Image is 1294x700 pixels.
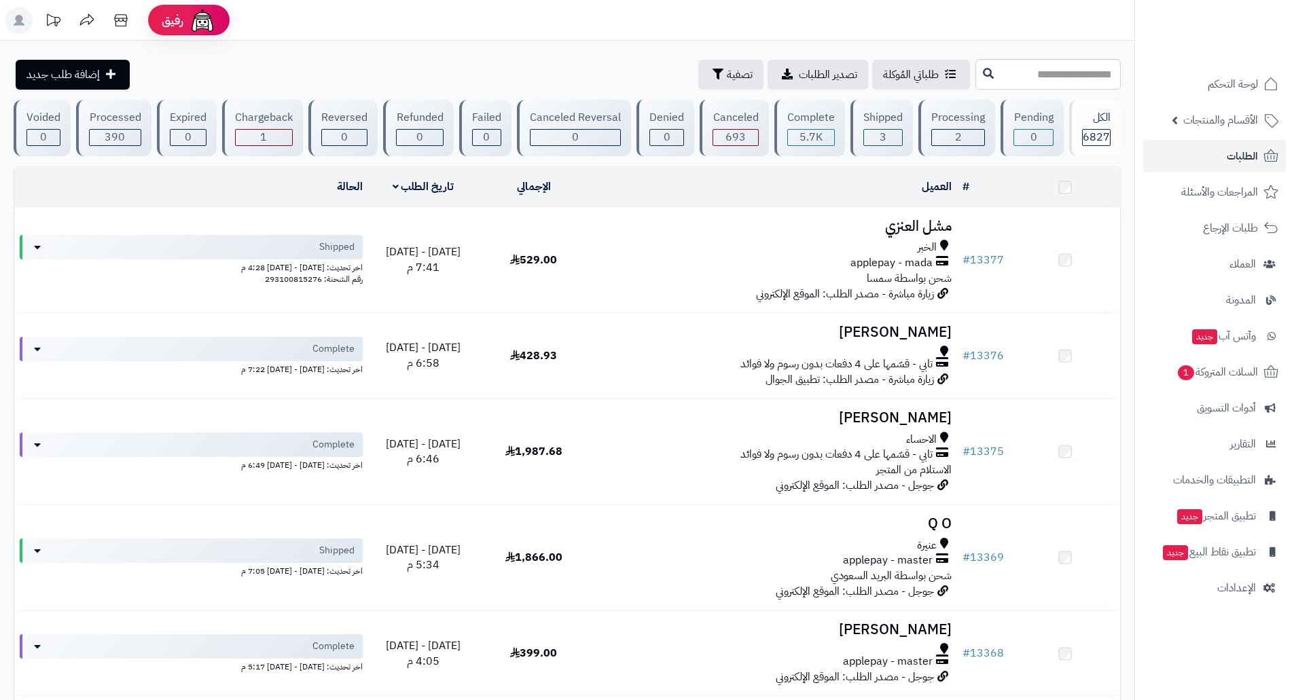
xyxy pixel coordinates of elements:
a: طلباتي المُوكلة [872,60,970,90]
span: 3 [880,129,886,145]
span: المراجعات والأسئلة [1181,183,1258,202]
span: 1 [1178,365,1194,380]
span: # [963,549,970,566]
div: Refunded [396,110,443,126]
div: 0 [1014,130,1052,145]
span: تابي - قسّمها على 4 دفعات بدون رسوم ولا فوائد [740,447,933,462]
span: جديد [1177,509,1202,524]
a: Refunded 0 [380,100,456,156]
div: 3 [864,130,902,145]
div: 390 [90,130,140,145]
a: لوحة التحكم [1143,68,1286,100]
span: تطبيق نقاط البيع [1162,542,1256,561]
a: الإجمالي [517,179,551,195]
span: applepay - master [843,553,933,568]
span: وآتس آب [1191,327,1256,346]
div: Processing [931,110,985,126]
span: 0 [185,129,192,145]
a: تحديثات المنصة [36,7,70,37]
h3: مشل العنزي [594,219,952,234]
span: السلات المتروكة [1176,363,1258,382]
span: تصفية [727,67,753,83]
span: جوجل - مصدر الطلب: الموقع الإلكتروني [776,669,934,685]
a: التقارير [1143,428,1286,460]
div: 0 [322,130,367,145]
div: Processed [89,110,141,126]
h3: Q O [594,516,952,532]
a: Pending 0 [998,100,1066,156]
div: اخر تحديث: [DATE] - [DATE] 6:49 م [20,457,363,471]
a: الكل6827 [1066,100,1124,156]
a: #13368 [963,645,1004,661]
div: Complete [787,110,835,126]
button: تصفية [698,60,763,90]
span: أدوات التسويق [1197,399,1256,418]
a: Expired 0 [154,100,219,156]
div: Shipped [863,110,903,126]
div: 693 [713,130,757,145]
span: رفيق [162,12,183,29]
a: #13375 [963,443,1004,460]
a: الطلبات [1143,140,1286,172]
span: طلباتي المُوكلة [883,67,939,83]
span: 0 [664,129,670,145]
div: Pending [1013,110,1053,126]
a: الإعدادات [1143,572,1286,604]
a: الحالة [337,179,363,195]
span: التقارير [1230,435,1256,454]
div: 1 [236,130,292,145]
span: 6827 [1083,129,1110,145]
a: Failed 0 [456,100,514,156]
span: [DATE] - [DATE] 7:41 م [386,244,461,276]
span: لوحة التحكم [1208,75,1258,94]
div: اخر تحديث: [DATE] - [DATE] 7:22 م [20,361,363,375]
a: تصدير الطلبات [768,60,868,90]
span: Complete [312,438,355,452]
h3: [PERSON_NAME] [594,622,952,638]
a: #13377 [963,252,1004,268]
span: 0 [40,129,47,145]
span: تصدير الطلبات [799,67,857,83]
span: عنيرة [917,538,937,553]
div: الكل [1082,110,1111,126]
span: Complete [312,640,355,653]
span: جديد [1192,329,1217,344]
span: 0 [341,129,348,145]
span: شحن بواسطة سمسا [867,270,952,287]
span: 1,866.00 [505,549,562,566]
div: 0 [170,130,206,145]
span: # [963,252,970,268]
a: طلبات الإرجاع [1143,212,1286,244]
a: Denied 0 [634,100,697,156]
span: شحن بواسطة البريد السعودي [831,568,952,584]
span: 1 [260,129,267,145]
span: 1,987.68 [505,443,562,460]
span: تابي - قسّمها على 4 دفعات بدون رسوم ولا فوائد [740,356,933,372]
span: Complete [312,342,355,356]
div: Reversed [321,110,367,126]
span: 5.7K [799,129,823,145]
span: 428.93 [510,348,557,364]
div: 0 [397,130,442,145]
span: Shipped [319,240,355,254]
a: Processed 390 [73,100,154,156]
span: # [963,443,970,460]
span: 399.00 [510,645,557,661]
span: الخبر [918,240,937,255]
a: السلات المتروكة1 [1143,356,1286,388]
span: 0 [1030,129,1037,145]
span: [DATE] - [DATE] 6:58 م [386,339,461,371]
div: Canceled Reversal [530,110,621,126]
a: أدوات التسويق [1143,392,1286,424]
div: 0 [531,130,620,145]
div: 2 [932,130,984,145]
span: الأقسام والمنتجات [1183,111,1258,130]
a: Canceled Reversal 0 [514,100,634,156]
a: التطبيقات والخدمات [1143,464,1286,496]
a: العملاء [1143,248,1286,280]
span: العملاء [1229,255,1256,274]
span: 390 [105,129,125,145]
img: ai-face.png [189,7,216,34]
a: #13376 [963,348,1004,364]
span: الاحساء [906,432,937,447]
